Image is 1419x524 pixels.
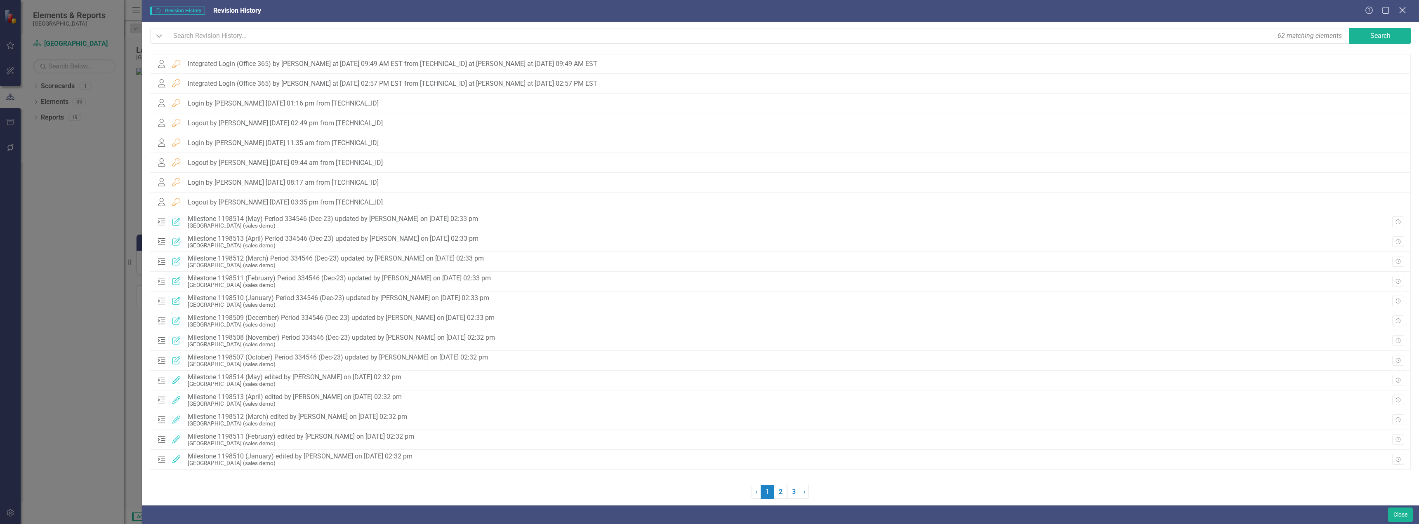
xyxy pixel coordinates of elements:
[188,381,401,387] div: [GEOGRAPHIC_DATA] (sales demo)
[188,215,478,223] div: Milestone 1198514 (May) Period 334546 (Dec-23) updated by [PERSON_NAME] on [DATE] 02:33 pm
[168,28,1351,44] input: Search Revision History...
[188,433,414,440] div: Milestone 1198511 (February) edited by [PERSON_NAME] on [DATE] 02:32 pm
[188,275,491,282] div: Milestone 1198511 (February) Period 334546 (Dec-23) updated by [PERSON_NAME] on [DATE] 02:33 pm
[188,314,495,322] div: Milestone 1198509 (December) Period 334546 (Dec-23) updated by [PERSON_NAME] on [DATE] 02:33 pm
[213,7,261,14] span: Revision History
[188,453,412,460] div: Milestone 1198510 (January) edited by [PERSON_NAME] on [DATE] 02:32 pm
[1349,28,1411,44] button: Search
[188,159,383,167] div: Logout by [PERSON_NAME] [DATE] 09:44 am from [TECHNICAL_ID]
[755,488,757,496] span: ‹
[188,60,597,68] div: Integrated Login (Office 365) by [PERSON_NAME] at [DATE] 09:49 AM EST from [TECHNICAL_ID] at [PER...
[188,120,383,127] div: Logout by [PERSON_NAME] [DATE] 02:49 pm from [TECHNICAL_ID]
[188,354,488,361] div: Milestone 1198507 (October) Period 334546 (Dec-23) updated by [PERSON_NAME] on [DATE] 02:32 pm
[787,485,800,499] a: 3
[188,361,488,367] div: [GEOGRAPHIC_DATA] (sales demo)
[188,440,414,446] div: [GEOGRAPHIC_DATA] (sales demo)
[188,294,489,302] div: Milestone 1198510 (January) Period 334546 (Dec-23) updated by [PERSON_NAME] on [DATE] 02:33 pm
[188,282,491,288] div: [GEOGRAPHIC_DATA] (sales demo)
[188,341,495,348] div: [GEOGRAPHIC_DATA] (sales demo)
[188,235,478,242] div: Milestone 1198513 (April) Period 334546 (Dec-23) updated by [PERSON_NAME] on [DATE] 02:33 pm
[150,7,205,15] span: Revision History
[1275,29,1344,42] div: 62 matching elements
[761,485,774,499] span: 1
[188,401,402,407] div: [GEOGRAPHIC_DATA] (sales demo)
[188,262,484,268] div: [GEOGRAPHIC_DATA] (sales demo)
[188,100,379,107] div: Login by [PERSON_NAME] [DATE] 01:16 pm from [TECHNICAL_ID]
[188,302,489,308] div: [GEOGRAPHIC_DATA] (sales demo)
[188,255,484,262] div: Milestone 1198512 (March) Period 334546 (Dec-23) updated by [PERSON_NAME] on [DATE] 02:33 pm
[188,179,379,186] div: Login by [PERSON_NAME] [DATE] 08:17 am from [TECHNICAL_ID]
[188,223,478,229] div: [GEOGRAPHIC_DATA] (sales demo)
[188,334,495,341] div: Milestone 1198508 (November) Period 334546 (Dec-23) updated by [PERSON_NAME] on [DATE] 02:32 pm
[188,413,407,421] div: Milestone 1198512 (March) edited by [PERSON_NAME] on [DATE] 02:32 pm
[188,199,383,206] div: Logout by [PERSON_NAME] [DATE] 03:35 pm from [TECHNICAL_ID]
[188,80,597,87] div: Integrated Login (Office 365) by [PERSON_NAME] at [DATE] 02:57 PM EST from [TECHNICAL_ID] at [PER...
[804,488,806,496] span: ›
[188,139,379,147] div: Login by [PERSON_NAME] [DATE] 11:35 am from [TECHNICAL_ID]
[188,460,412,466] div: [GEOGRAPHIC_DATA] (sales demo)
[188,393,402,401] div: Milestone 1198513 (April) edited by [PERSON_NAME] on [DATE] 02:32 pm
[188,242,478,249] div: [GEOGRAPHIC_DATA] (sales demo)
[774,485,787,499] a: 2
[1388,508,1413,522] button: Close
[188,322,495,328] div: [GEOGRAPHIC_DATA] (sales demo)
[188,421,407,427] div: [GEOGRAPHIC_DATA] (sales demo)
[188,374,401,381] div: Milestone 1198514 (May) edited by [PERSON_NAME] on [DATE] 02:32 pm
